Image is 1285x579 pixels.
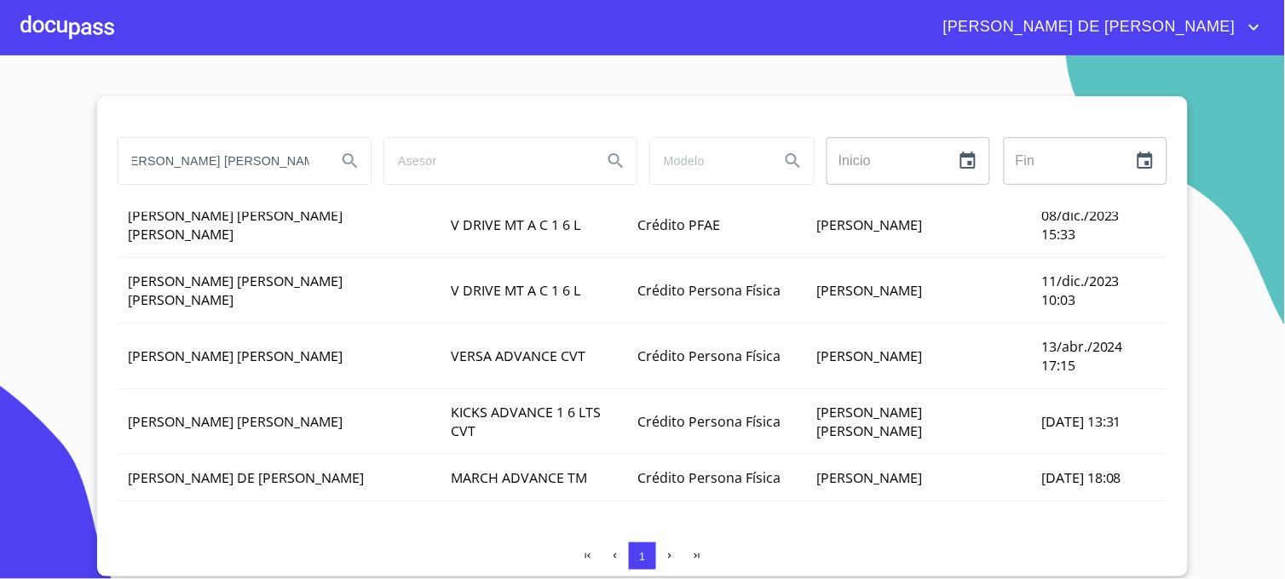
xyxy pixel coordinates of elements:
button: Search [330,140,371,181]
span: Crédito Persona Física [638,347,781,365]
input: search [650,138,766,184]
span: Crédito PFAE [638,215,721,234]
span: [PERSON_NAME] [817,468,923,487]
button: account of current user [931,14,1265,41]
input: search [118,138,323,184]
span: V DRIVE MT A C 1 6 L [451,215,580,234]
span: [PERSON_NAME] [PERSON_NAME] [PERSON_NAME] [128,206,343,244]
span: KICKS ADVANCE 1 6 LTS CVT [451,403,601,440]
button: Search [773,140,814,181]
span: V DRIVE MT A C 1 6 L [451,281,580,300]
span: 1 [639,550,645,563]
span: 13/abr./2024 17:15 [1041,337,1123,375]
span: [PERSON_NAME] [PERSON_NAME] [817,403,923,440]
span: MARCH ADVANCE TM [451,468,587,487]
span: [PERSON_NAME] [817,347,923,365]
button: Search [596,140,637,181]
span: [DATE] 18:08 [1041,468,1121,487]
span: Crédito Persona Física [638,412,781,431]
span: 11/dic./2023 10:03 [1041,272,1120,309]
span: [PERSON_NAME] [817,281,923,300]
input: search [384,138,589,184]
span: Crédito Persona Física [638,281,781,300]
span: [PERSON_NAME] DE [PERSON_NAME] [931,14,1244,41]
span: VERSA ADVANCE CVT [451,347,585,365]
span: [PERSON_NAME] DE [PERSON_NAME] [128,468,364,487]
span: 08/dic./2023 15:33 [1041,206,1120,244]
span: [PERSON_NAME] [PERSON_NAME] [128,412,343,431]
span: [PERSON_NAME] [817,215,923,234]
span: [PERSON_NAME] [PERSON_NAME] [128,347,343,365]
span: [PERSON_NAME] [PERSON_NAME] [PERSON_NAME] [128,272,343,309]
button: 1 [629,542,656,570]
span: [DATE] 13:31 [1041,412,1121,431]
span: Crédito Persona Física [638,468,781,487]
